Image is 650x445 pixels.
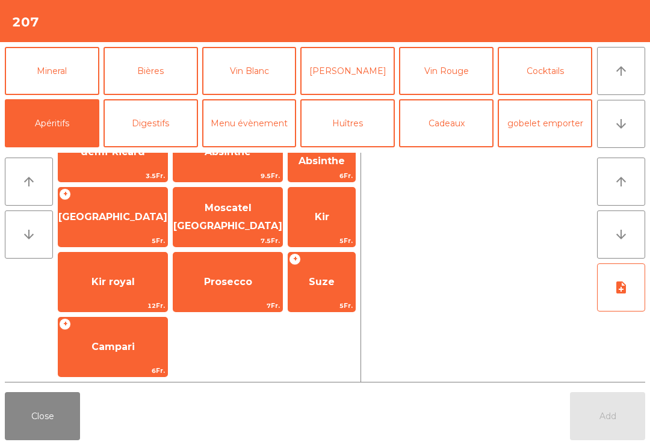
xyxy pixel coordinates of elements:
button: Mineral [5,47,99,95]
button: Huîtres [300,99,395,147]
span: 5Fr. [58,235,167,247]
i: arrow_upward [614,174,628,189]
i: arrow_downward [614,227,628,242]
span: + [59,188,71,200]
span: 7.5Fr. [173,235,282,247]
button: Cocktails [498,47,592,95]
span: 7Fr. [173,300,282,311]
button: Vin Rouge [399,47,494,95]
span: Suze [309,276,335,287]
span: 3.5Fr. [58,170,167,182]
button: Apéritifs [5,99,99,147]
span: Kir royal [91,276,135,287]
span: Absinthe [205,146,251,158]
button: [PERSON_NAME] [300,47,395,95]
button: arrow_upward [5,158,53,206]
span: 6Fr. [58,365,167,376]
button: arrow_upward [597,158,645,206]
span: 5Fr. [288,300,355,311]
button: gobelet emporter [498,99,592,147]
span: 12Fr. [58,300,167,311]
button: Digestifs [104,99,198,147]
span: Moscatel [GEOGRAPHIC_DATA] [173,202,282,232]
span: 6Fr. [288,170,355,182]
span: [GEOGRAPHIC_DATA] [58,211,167,222]
i: arrow_upward [22,174,36,189]
span: Kir [315,211,329,222]
button: arrow_downward [597,210,645,259]
button: Menu évènement [202,99,297,147]
button: Bières [104,47,198,95]
button: arrow_downward [5,210,53,259]
button: Cadeaux [399,99,494,147]
i: arrow_upward [614,64,628,78]
h4: 207 [12,13,39,31]
span: Prosecco [204,276,252,287]
i: arrow_downward [22,227,36,242]
span: + [59,318,71,330]
span: demi-Ricard [81,146,145,158]
span: 9.5Fr. [173,170,282,182]
button: arrow_downward [597,100,645,148]
button: note_add [597,263,645,311]
button: Close [5,392,80,440]
button: arrow_upward [597,47,645,95]
span: 5Fr. [288,235,355,247]
button: Vin Blanc [202,47,297,95]
i: arrow_downward [614,117,628,131]
span: Campari [91,341,135,352]
i: note_add [614,280,628,295]
span: + [289,253,301,265]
